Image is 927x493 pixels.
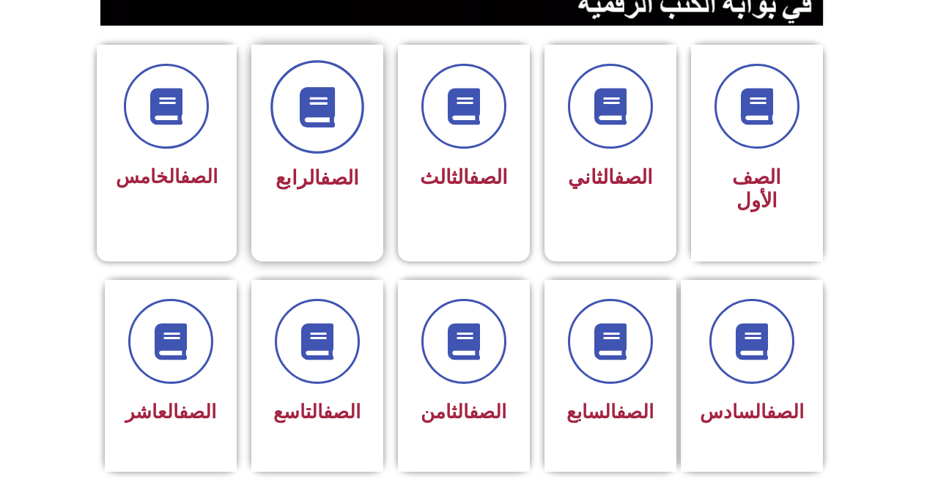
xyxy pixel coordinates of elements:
a: الصف [323,401,361,423]
span: الخامس [116,166,218,188]
a: الصف [469,166,508,189]
a: الصف [767,401,804,423]
span: السادس [700,401,804,423]
a: الصف [469,401,506,423]
span: الثاني [568,166,653,189]
span: الثامن [421,401,506,423]
a: الصف [180,166,218,188]
span: الصف الأول [732,166,781,212]
a: الصف [616,401,654,423]
span: العاشر [125,401,216,423]
a: الصف [320,166,359,190]
span: الثالث [420,166,508,189]
span: التاسع [273,401,361,423]
a: الصف [614,166,653,189]
a: الصف [179,401,216,423]
span: السابع [566,401,654,423]
span: الرابع [276,166,359,190]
